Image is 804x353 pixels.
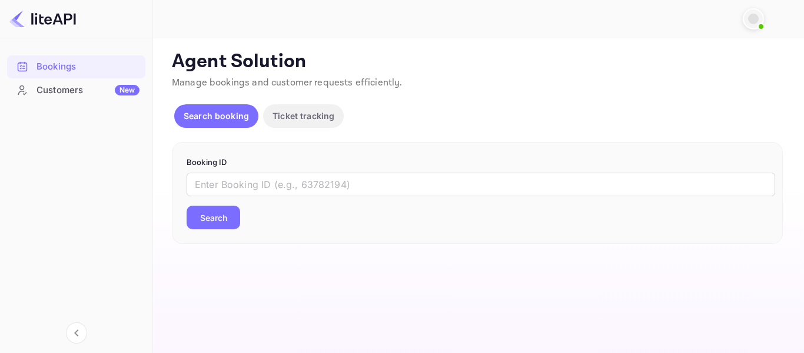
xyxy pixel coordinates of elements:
a: CustomersNew [7,79,145,101]
div: CustomersNew [7,79,145,102]
div: Bookings [36,60,139,74]
img: LiteAPI logo [9,9,76,28]
button: Collapse navigation [66,322,87,344]
input: Enter Booking ID (e.g., 63782194) [187,173,775,196]
span: Manage bookings and customer requests efficiently. [172,77,403,89]
p: Agent Solution [172,50,783,74]
button: Search [187,206,240,229]
a: Bookings [7,55,145,77]
div: Bookings [7,55,145,78]
div: Customers [36,84,139,97]
p: Search booking [184,110,249,122]
p: Booking ID [187,157,768,169]
div: New [115,85,139,95]
p: Ticket tracking [273,110,334,122]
